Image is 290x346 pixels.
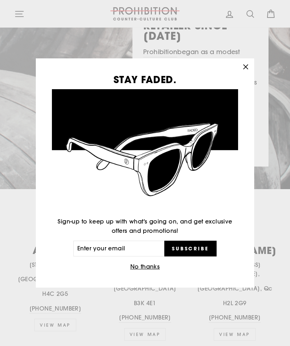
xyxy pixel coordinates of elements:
[128,262,162,272] button: No thanks
[52,75,238,84] h3: STAY FADED.
[73,241,164,256] input: Enter your email
[172,245,209,252] span: Subscribe
[164,241,217,256] button: Subscribe
[52,217,238,235] p: Sign-up to keep up with what's going on, and get exclusive offers and promotions!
